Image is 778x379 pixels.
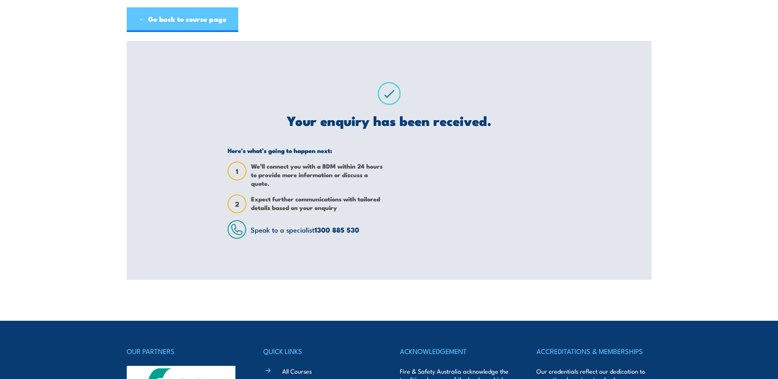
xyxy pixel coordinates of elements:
[263,345,378,357] h4: QUICK LINKS
[400,345,515,357] h4: ACKNOWLEDGEMENT
[315,224,359,235] a: 1300 885 530
[282,367,312,375] a: All Courses
[251,194,383,213] span: Expect further communications with tailored details based on your enquiry
[228,167,246,176] span: 1
[228,146,383,154] h5: Here’s what’s going to happen next:
[251,162,383,187] span: We’ll connect you with a BDM within 24 hours to provide more information or discuss a quote.
[228,114,550,126] h2: Your enquiry has been received.
[251,224,359,235] span: Speak to a specialist
[127,345,242,357] h4: OUR PARTNERS
[536,345,651,357] h4: ACCREDITATIONS & MEMBERSHIPS
[228,200,246,208] span: 2
[127,7,238,32] a: ← Go back to course page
